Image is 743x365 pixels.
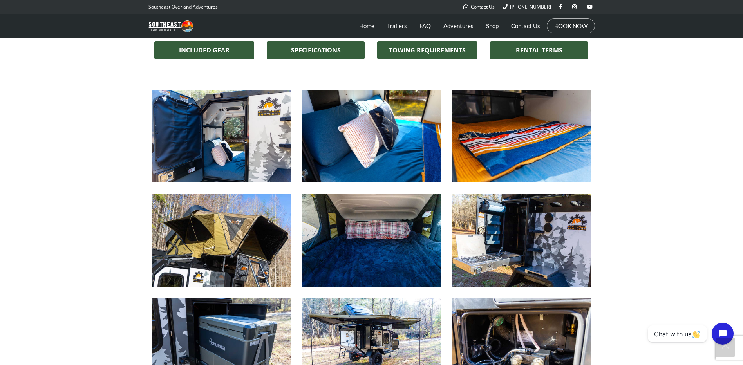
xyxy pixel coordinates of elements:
a: Contact Us [463,4,495,10]
span: [PHONE_NUMBER] [510,4,551,10]
img: 23zero Armadillo X2 Roof Top Tent [152,194,291,286]
span: TOWING REQUIREMENTS [389,47,466,53]
img: Expedition 3.0 Stove & Sink [452,194,591,286]
a: Contact Us [511,16,540,36]
img: Expedition 3.0 Cabin Bed [302,90,441,182]
a: BOOK NOW [554,22,588,30]
a: TOWING REQUIREMENTS [377,41,477,59]
span: Contact Us [471,4,495,10]
span: RENTAL TERMS [516,47,562,53]
span: SPECIFICATIONS [291,47,341,53]
img: Expedition 3.0 Cabin Bed Blankets [452,90,591,182]
a: FAQ [419,16,431,36]
a: Home [359,16,374,36]
a: RENTAL TERMS [490,41,588,59]
img: Southeast Overland Adventures [148,20,193,32]
a: INCLUDED GEAR [154,41,254,59]
span: INCLUDED GEAR [179,47,230,53]
img: 23zero Armadillo X2 Roof Top Tent Bedding [302,194,441,286]
a: Adventures [443,16,474,36]
a: Trailers [387,16,407,36]
p: Southeast Overland Adventures [148,2,218,12]
a: [PHONE_NUMBER] [503,4,551,10]
img: Expedition 3.0 Cabin Door [152,90,291,182]
a: Shop [486,16,499,36]
a: SPECIFICATIONS [267,41,365,59]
